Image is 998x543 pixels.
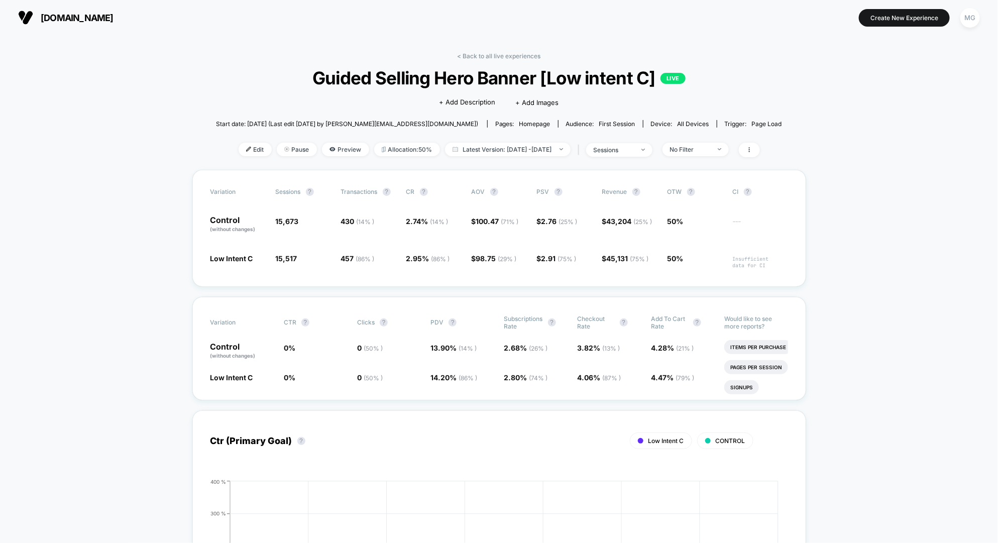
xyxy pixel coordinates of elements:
[607,254,649,263] span: 45,131
[458,52,541,60] a: < Back to all live experiences
[383,188,391,196] button: ?
[541,217,578,226] span: 2.76
[210,353,256,359] span: (without changes)
[504,315,543,330] span: Subscriptions Rate
[607,217,652,226] span: 43,204
[357,373,383,382] span: 0
[519,120,550,128] span: homepage
[210,254,253,263] span: Low Intent C
[41,13,114,23] span: [DOMAIN_NAME]
[504,344,548,352] span: 2.68 %
[725,120,782,128] div: Trigger:
[459,345,477,352] span: ( 14 % )
[297,437,305,445] button: ?
[472,254,517,263] span: $
[578,373,621,382] span: 4.06 %
[576,143,586,157] span: |
[341,217,375,226] span: 430
[245,67,754,88] span: Guided Selling Hero Banner [Low intent C]
[357,344,383,352] span: 0
[406,217,449,226] span: 2.74 %
[643,120,717,128] span: Device:
[602,217,652,226] span: $
[445,143,571,156] span: Latest Version: [DATE] - [DATE]
[537,254,577,263] span: $
[430,344,477,352] span: 13.90 %
[357,318,375,326] span: Clicks
[602,188,627,195] span: Revenue
[453,147,458,152] img: calendar
[602,254,649,263] span: $
[277,143,317,156] span: Pause
[687,188,695,196] button: ?
[501,218,519,226] span: ( 71 % )
[276,188,301,195] span: Sessions
[439,97,495,107] span: + Add Description
[733,188,788,196] span: CI
[380,318,388,327] button: ?
[284,344,295,352] span: 0 %
[566,120,635,128] div: Audience:
[382,147,386,152] img: rebalance
[210,510,226,516] tspan: 300 %
[515,98,559,106] span: + Add Images
[529,345,548,352] span: ( 26 % )
[641,149,645,151] img: end
[668,188,723,196] span: OTW
[651,344,694,352] span: 4.28 %
[406,254,450,263] span: 2.95 %
[430,318,443,326] span: PDV
[752,120,782,128] span: Page Load
[374,143,440,156] span: Allocation: 50%
[364,374,383,382] span: ( 50 % )
[578,344,620,352] span: 3.82 %
[472,188,485,195] span: AOV
[210,373,253,382] span: Low Intent C
[537,217,578,226] span: $
[210,188,266,196] span: Variation
[210,216,266,233] p: Control
[210,343,274,360] p: Control
[559,218,578,226] span: ( 25 % )
[718,148,721,150] img: end
[284,147,289,152] img: end
[603,345,620,352] span: ( 13 % )
[660,73,686,84] p: LIVE
[859,9,950,27] button: Create New Experience
[630,255,649,263] span: ( 75 % )
[668,217,684,226] span: 50%
[724,340,792,354] li: Items Per Purchase
[364,345,383,352] span: ( 50 % )
[430,218,449,226] span: ( 14 % )
[449,318,457,327] button: ?
[537,188,549,195] span: PSV
[216,120,478,128] span: Start date: [DATE] (Last edit [DATE] by [PERSON_NAME][EMAIL_ADDRESS][DOMAIN_NAME])
[603,374,621,382] span: ( 87 % )
[476,254,517,263] span: 98.75
[957,8,983,28] button: MG
[599,120,635,128] span: First Session
[668,254,684,263] span: 50%
[504,373,548,382] span: 2.80 %
[670,146,710,153] div: No Filter
[634,218,652,226] span: ( 25 % )
[284,318,296,326] span: CTR
[276,254,297,263] span: 15,517
[420,188,428,196] button: ?
[560,148,563,150] img: end
[210,478,226,484] tspan: 400 %
[733,256,788,269] span: Insufficient data for CI
[431,255,450,263] span: ( 86 % )
[960,8,980,28] div: MG
[472,217,519,226] span: $
[724,315,788,330] p: Would like to see more reports?
[210,315,266,330] span: Variation
[648,437,684,445] span: Low Intent C
[678,120,709,128] span: all devices
[284,373,295,382] span: 0 %
[495,120,550,128] div: Pages:
[676,345,694,352] span: ( 21 % )
[529,374,548,382] span: ( 74 % )
[406,188,415,195] span: CR
[716,437,745,445] span: CONTROL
